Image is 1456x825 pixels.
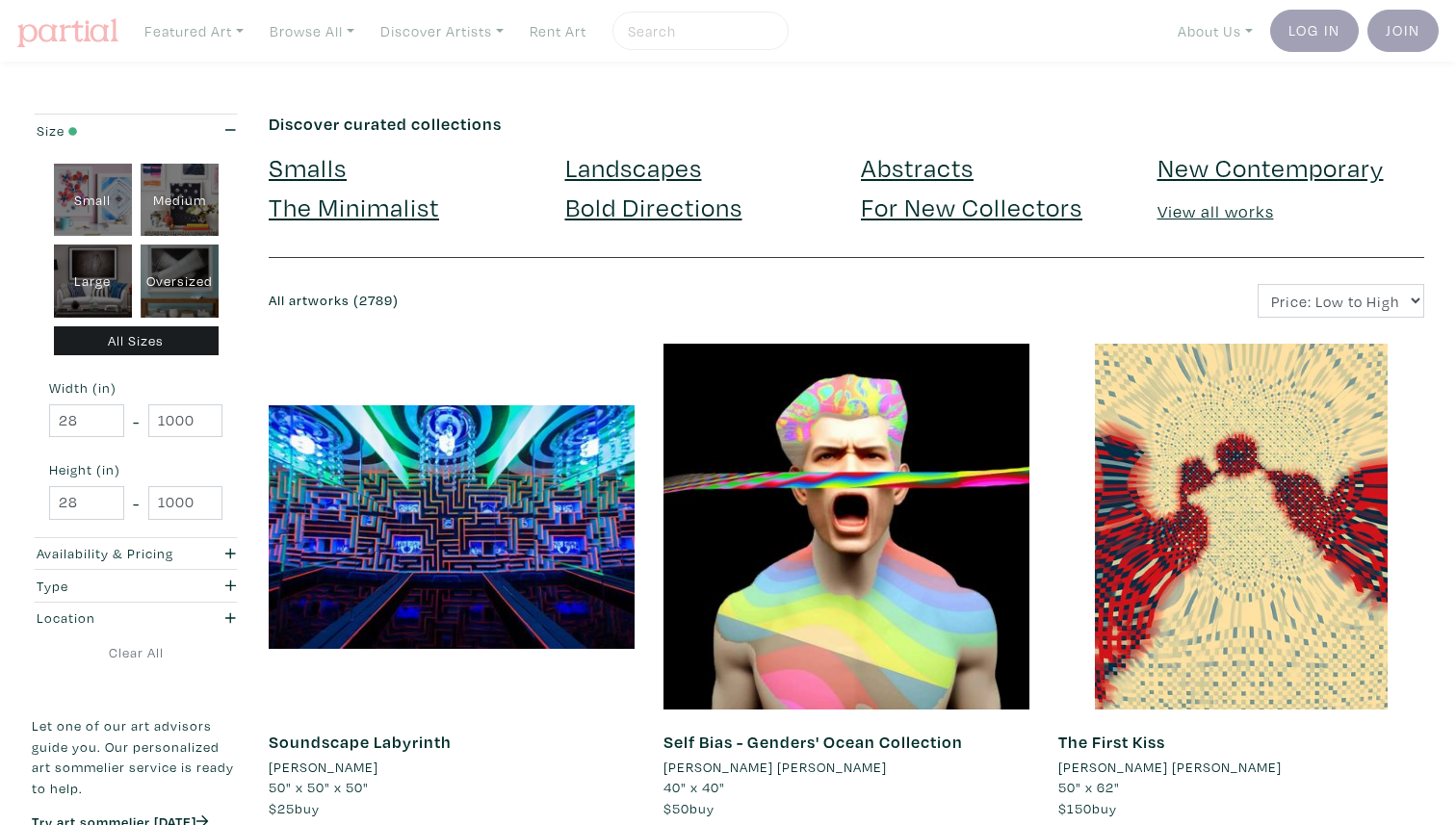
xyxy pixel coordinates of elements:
[54,326,219,356] div: All Sizes
[133,490,140,516] span: -
[1367,10,1439,52] a: Join
[32,715,240,798] p: Let one of our art advisors guide you. Our personalized art sommelier service is ready to help.
[37,120,179,142] div: Size
[565,150,702,184] a: Landscapes
[1058,757,1424,778] a: [PERSON_NAME] [PERSON_NAME]
[136,12,252,51] a: Featured Art
[32,570,240,602] button: Type
[141,164,219,237] div: Medium
[1058,799,1092,817] span: $150
[269,778,369,796] span: 50" x 50" x 50"
[37,576,179,597] div: Type
[269,731,452,753] a: Soundscape Labyrinth
[1157,200,1274,222] a: View all works
[663,731,963,753] a: Self Bias - Genders' Ocean Collection
[32,538,240,570] button: Availability & Pricing
[261,12,363,51] a: Browse All
[663,757,887,778] li: [PERSON_NAME] [PERSON_NAME]
[1157,150,1384,184] a: New Contemporary
[663,799,689,817] span: $50
[1058,778,1120,796] span: 50" x 62"
[1169,12,1261,51] a: About Us
[49,463,222,477] small: Height (in)
[1270,10,1359,52] a: Log In
[663,778,725,796] span: 40" x 40"
[269,757,635,778] a: [PERSON_NAME]
[663,799,715,817] span: buy
[54,164,132,237] div: Small
[269,114,1424,135] h6: Discover curated collections
[372,12,512,51] a: Discover Artists
[565,190,742,223] a: Bold Directions
[37,543,179,564] div: Availability & Pricing
[269,190,439,223] a: The Minimalist
[49,381,222,395] small: Width (in)
[861,190,1082,223] a: For New Collectors
[133,408,140,434] span: -
[269,757,378,778] li: [PERSON_NAME]
[269,293,832,309] h6: All artworks (2789)
[32,642,240,663] a: Clear All
[269,799,295,817] span: $25
[626,19,770,43] input: Search
[32,115,240,146] button: Size
[54,245,132,318] div: Large
[141,245,219,318] div: Oversized
[32,603,240,634] button: Location
[861,150,974,184] a: Abstracts
[269,150,347,184] a: Smalls
[521,12,595,51] a: Rent Art
[37,607,179,629] div: Location
[1058,799,1117,817] span: buy
[663,757,1029,778] a: [PERSON_NAME] [PERSON_NAME]
[1058,731,1165,753] a: The First Kiss
[1058,757,1282,778] li: [PERSON_NAME] [PERSON_NAME]
[269,799,320,817] span: buy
